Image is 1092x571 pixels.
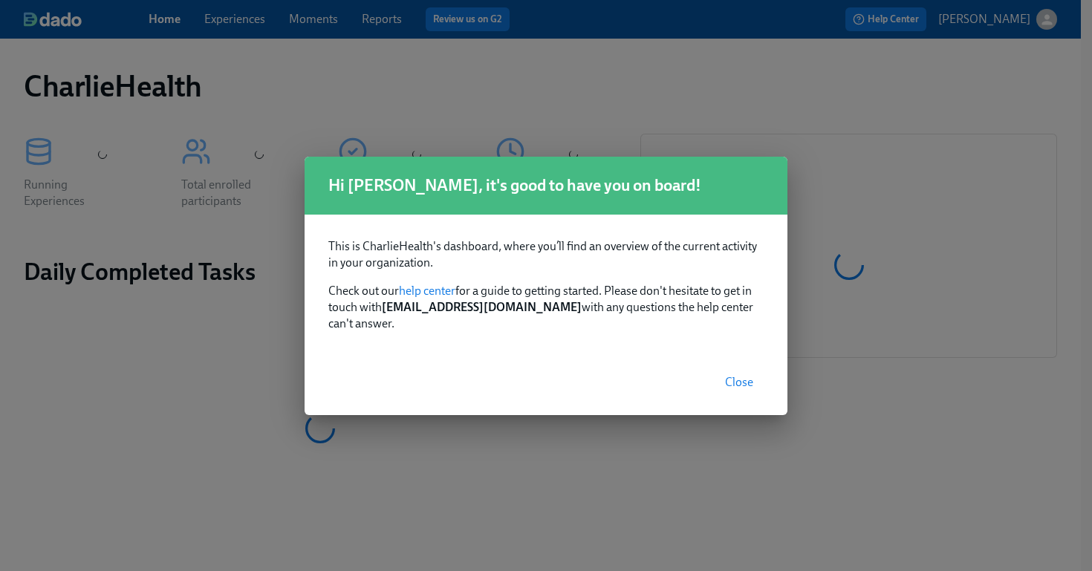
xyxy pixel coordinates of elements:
span: Close [725,375,753,390]
strong: [EMAIL_ADDRESS][DOMAIN_NAME] [382,300,582,314]
button: Close [715,368,764,397]
p: This is CharlieHealth's dashboard, where you’ll find an overview of the current activity in your ... [328,238,764,271]
a: help center [399,284,455,298]
h1: Hi [PERSON_NAME], it's good to have you on board! [328,174,764,197]
div: Check out our for a guide to getting started. Please don't hesitate to get in touch with with any... [305,215,787,350]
